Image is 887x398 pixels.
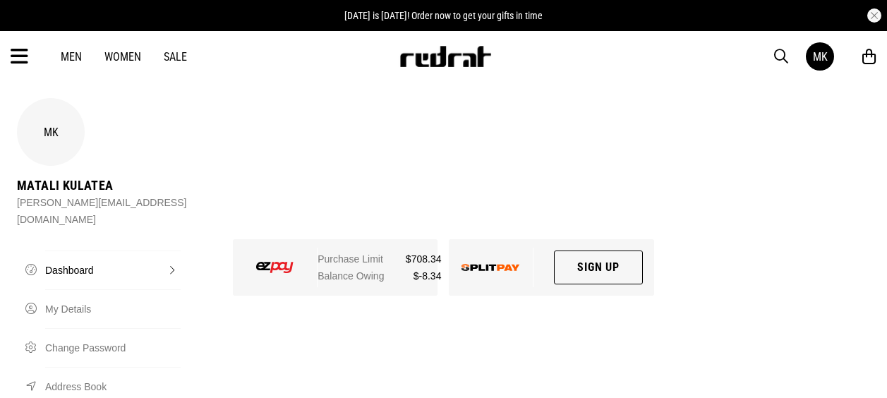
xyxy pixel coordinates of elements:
div: Matali Kulatea [17,177,210,194]
div: MK [813,50,828,64]
a: Sale [164,50,187,64]
a: Change Password [45,328,181,367]
span: $-8.34 [414,267,442,284]
img: ezpay [256,262,294,273]
div: Balance Owing [318,267,441,284]
a: Sign Up [554,251,643,284]
span: [DATE] is [DATE]! Order now to get your gifts in time [344,10,543,21]
span: $708.34 [406,251,442,267]
div: MK [17,98,85,166]
img: Redrat logo [399,46,492,67]
div: Purchase Limit [318,251,441,267]
a: My Details [45,289,181,328]
a: Women [104,50,141,64]
a: Dashboard [45,251,181,289]
a: Men [61,50,82,64]
iframe: LiveChat chat widget [828,339,887,398]
div: [PERSON_NAME][EMAIL_ADDRESS][DOMAIN_NAME] [17,194,210,228]
img: splitpay [461,264,520,271]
